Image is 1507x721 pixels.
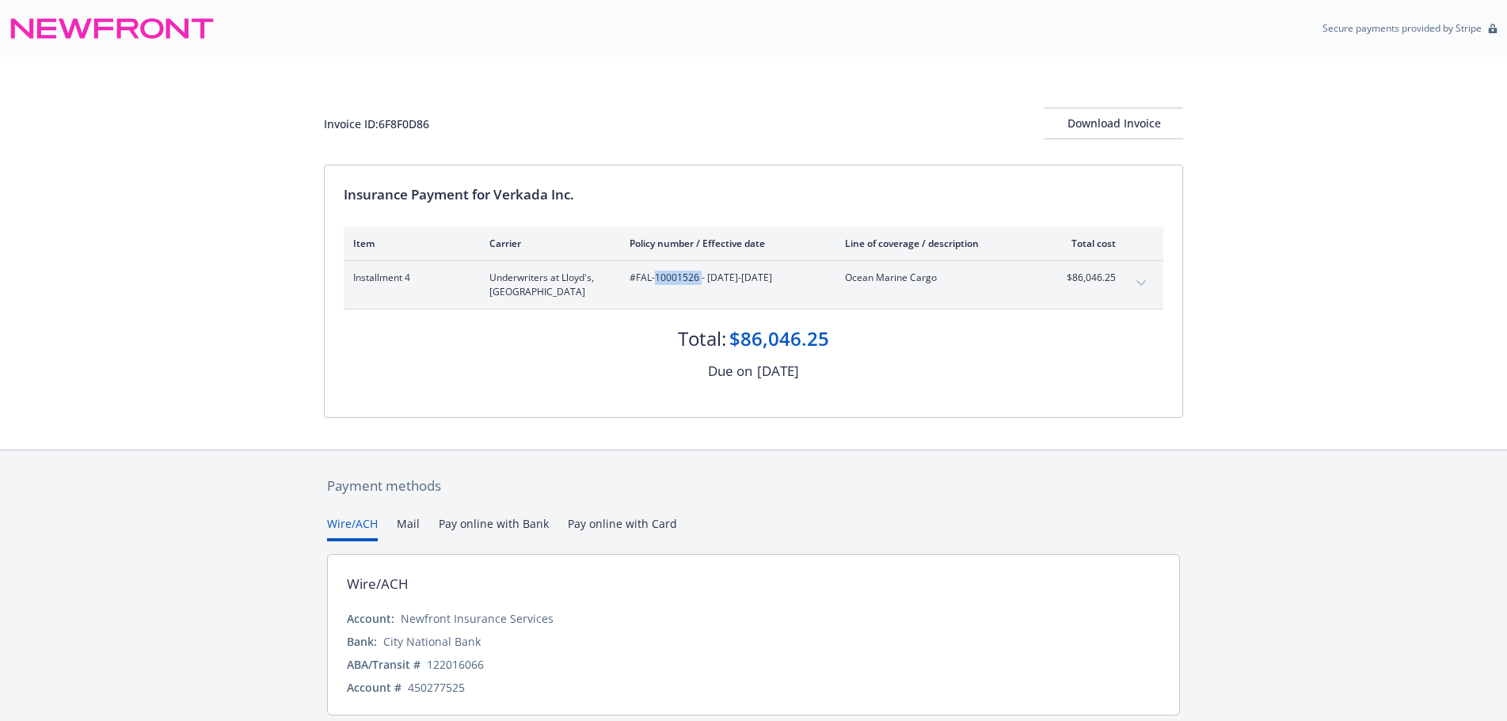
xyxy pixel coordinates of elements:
button: expand content [1128,271,1154,296]
div: Policy number / Effective date [630,237,820,250]
div: 450277525 [408,679,465,696]
button: Wire/ACH [327,515,378,541]
div: Invoice ID: 6F8F0D86 [324,116,429,132]
div: Bank: [347,633,377,650]
div: Account: [347,610,394,627]
span: Ocean Marine Cargo [845,271,1031,285]
div: Total cost [1056,237,1116,250]
div: Total: [678,325,726,352]
div: Wire/ACH [347,574,409,594]
button: Download Invoice [1045,108,1183,139]
div: ABA/Transit # [347,656,421,673]
div: Due on [708,361,752,381]
div: Installment 4Underwriters at Lloyd's, [GEOGRAPHIC_DATA]#FAL-10001526 - [DATE]-[DATE]Ocean Marine ... [344,261,1163,309]
button: Mail [397,515,420,541]
div: Carrier [489,237,604,250]
button: Pay online with Bank [439,515,549,541]
div: 122016066 [427,656,484,673]
div: Item [353,237,464,250]
div: $86,046.25 [729,325,829,352]
div: City National Bank [383,633,481,650]
div: Line of coverage / description [845,237,1031,250]
div: Payment methods [327,476,1180,496]
button: Pay online with Card [568,515,677,541]
div: Newfront Insurance Services [401,610,554,627]
span: Underwriters at Lloyd's, [GEOGRAPHIC_DATA] [489,271,604,299]
div: Insurance Payment for Verkada Inc. [344,184,1163,205]
p: Secure payments provided by Stripe [1322,21,1482,35]
span: Installment 4 [353,271,464,285]
span: #FAL-10001526 - [DATE]-[DATE] [630,271,820,285]
div: Account # [347,679,401,696]
div: [DATE] [757,361,799,381]
span: $86,046.25 [1056,271,1116,285]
